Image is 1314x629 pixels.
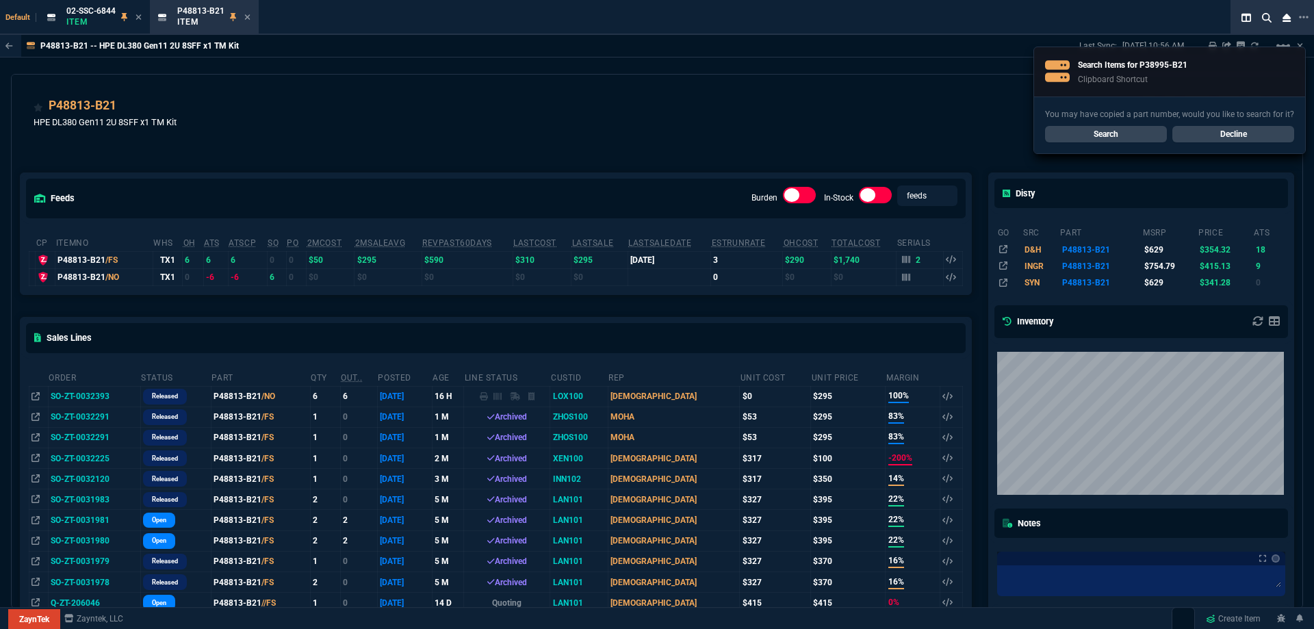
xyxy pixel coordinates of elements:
td: [DATE] [377,593,432,613]
td: LAN101 [550,489,608,510]
td: 2 [310,489,340,510]
nx-icon: Open New Tab [1299,11,1309,24]
td: -6 [228,268,267,285]
a: Create Item [1200,608,1266,629]
td: 1 M [432,407,464,427]
td: LAN101 [550,510,608,530]
td: 5 M [432,572,464,592]
span: /NO [261,391,275,401]
th: ItemNo [55,232,153,252]
p: P48813-B21 -- HPE DL380 Gen11 2U 8SFF x1 TM Kit [40,40,239,51]
div: Add to Watchlist [34,97,43,116]
th: Posted [377,367,432,387]
nx-icon: Open In Opposite Panel [31,474,40,484]
th: msrp [1142,222,1198,241]
td: SO-ZT-0031980 [48,530,140,551]
th: Rep [608,367,740,387]
span: 14% [888,472,904,486]
th: cp [36,232,55,252]
p: Released [152,411,178,422]
td: D&H [1022,241,1059,257]
td: 18 [1253,241,1285,257]
th: go [997,222,1023,241]
th: ats [1253,222,1285,241]
abbr: The last SO Inv price. No time limit. (ignore zeros) [572,238,614,248]
td: $590 [422,251,513,268]
h5: Sales Lines [34,331,92,344]
span: /FS [261,578,274,587]
td: LAN101 [550,572,608,592]
nx-icon: Open In Opposite Panel [31,391,40,401]
div: Archived [467,452,548,465]
td: $295 [355,251,422,268]
td: 0 [340,593,377,613]
span: /FS [261,495,274,504]
tr: HPE PROLIANT DL380 GEN11 2U 8SFF X1 TRIMODE U.3 DRIVE CAGE KIT [997,274,1286,291]
td: $370 [811,551,886,572]
td: $0 [831,268,897,285]
td: 0 [340,551,377,572]
h5: Notes [1003,517,1041,530]
span: /NO [105,272,119,282]
td: Q-ZT-206046 [48,593,140,613]
td: LOX100 [550,386,608,407]
span: 16% [888,576,904,589]
p: Released [152,494,178,505]
span: Default [5,13,36,22]
td: 0 [340,427,377,448]
span: 83% [888,431,904,444]
td: 5 M [432,551,464,572]
td: $395 [811,489,886,510]
td: 0 [340,448,377,469]
td: $395 [811,530,886,551]
td: 2 [310,530,340,551]
th: Order [48,367,140,387]
td: 5 M [432,489,464,510]
nx-icon: Open In Opposite Panel [31,536,40,545]
td: 6 [203,251,228,268]
span: P48813-B21 [177,6,224,16]
td: $341.28 [1198,274,1253,291]
td: P48813-B21 [211,469,310,489]
nx-icon: Close Tab [244,12,250,23]
span: 16% [888,554,904,568]
abbr: Total units on open Sales Orders [268,238,279,248]
td: TX1 [153,268,182,285]
td: [DATE] [377,469,432,489]
nx-icon: Split Panels [1236,10,1257,26]
p: Item [66,16,116,27]
div: $53 [743,431,809,444]
th: part [1059,222,1142,241]
h5: Disty [1003,187,1035,200]
span: /FS [105,255,118,265]
div: Archived [467,411,548,423]
p: Released [152,474,178,485]
td: SO-ZT-0032291 [48,407,140,427]
div: $327 [743,514,809,526]
td: 0 [267,251,286,268]
a: P48813-B21 [49,97,116,114]
span: /FS [261,433,274,442]
th: Unit Price [811,367,886,387]
td: 2 [340,530,377,551]
td: P48813-B21 [211,386,310,407]
div: In-Stock [859,187,892,209]
div: Archived [467,473,548,485]
td: 0 [286,251,306,268]
abbr: Total revenue past 60 days [422,238,492,248]
td: INN102 [550,469,608,489]
td: $50 [307,251,355,268]
td: 1 [310,469,340,489]
td: [DATE] [377,489,432,510]
p: 2 [916,255,921,266]
div: Archived [467,431,548,444]
td: [DEMOGRAPHIC_DATA] [608,469,740,489]
span: 22% [888,534,904,548]
td: $629 [1142,274,1198,291]
div: $415 [743,597,809,609]
label: In-Stock [824,193,853,203]
td: 6 [310,386,340,407]
nx-icon: Back to Table [5,41,13,51]
td: 0 [340,469,377,489]
p: Released [152,391,178,402]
